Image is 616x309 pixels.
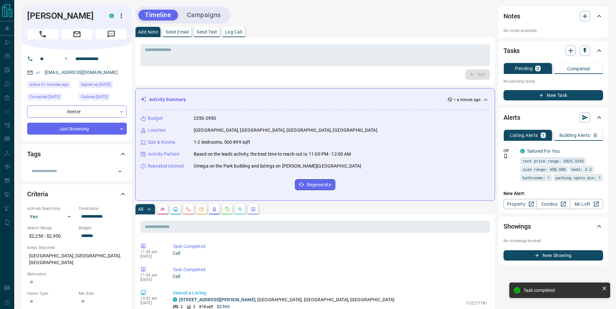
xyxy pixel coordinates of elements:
[27,189,48,199] h2: Criteria
[36,70,40,75] svg: Email Verified
[61,29,92,39] span: Email
[79,93,127,102] div: Thu Oct 27 2022
[173,243,487,250] p: Task Completed
[524,288,599,293] div: Task completed
[27,81,75,90] div: Mon Aug 18 2025
[510,133,538,138] p: Listing Alerts
[81,94,108,100] span: Claimed [DATE]
[62,55,70,63] button: Open
[503,8,603,24] div: Notes
[503,112,520,123] h2: Alerts
[96,29,127,39] span: Message
[570,199,603,209] a: Mr.Loft
[148,115,163,122] p: Budget
[148,151,179,158] p: Activity Pattern
[27,271,127,277] p: Motivation:
[503,90,603,100] button: New Task
[79,291,127,296] p: Min Size:
[166,30,189,34] p: Send Email
[45,70,118,75] a: [EMAIL_ADDRESS][DOMAIN_NAME]
[515,66,533,71] p: Pending
[173,250,487,257] p: Call
[148,127,166,134] p: Location
[173,273,487,280] p: Call
[29,94,60,100] span: Contacted [DATE]
[27,93,75,102] div: Thu Nov 03 2022
[27,206,75,211] p: Actively Searching:
[503,11,520,21] h2: Notes
[140,301,163,305] p: [DATE]
[109,14,114,18] div: condos.ca
[238,207,243,212] svg: Opportunities
[503,148,516,154] p: Off
[173,297,177,302] div: condos.ca
[503,238,603,244] p: No showings booked
[527,149,560,154] a: Tailored For You
[194,163,362,170] p: Omega on the Park building and listings on [PERSON_NAME][GEOGRAPHIC_DATA]
[194,127,377,134] p: [GEOGRAPHIC_DATA], [GEOGRAPHIC_DATA], [GEOGRAPHIC_DATA], [GEOGRAPHIC_DATA]
[27,211,75,222] div: Yes
[503,199,537,209] a: Property
[27,149,40,159] h2: Tags
[503,250,603,261] button: New Showing
[520,149,525,153] div: condos.ca
[542,133,545,138] p: 1
[27,11,100,21] h1: [PERSON_NAME]
[186,207,191,212] svg: Calls
[523,174,550,181] span: bathrooms: 1
[594,133,597,138] p: 0
[79,225,127,231] p: Budget:
[140,273,163,277] p: 11:34 am
[503,110,603,125] div: Alerts
[567,67,590,71] p: Completed
[148,139,176,146] p: Size & Rooms
[536,199,570,209] a: Condos
[138,30,158,34] p: Add Note
[140,250,163,254] p: 11:34 am
[140,277,163,282] p: [DATE]
[27,251,127,268] p: [GEOGRAPHIC_DATA], [GEOGRAPHIC_DATA], [GEOGRAPHIC_DATA]
[27,245,127,251] p: Areas Searched:
[503,219,603,234] div: Showings
[179,297,255,302] a: [STREET_ADDRESS][PERSON_NAME]
[225,30,242,34] p: Log Call
[27,146,127,162] div: Tags
[454,97,481,103] p: < a minute ago
[225,207,230,212] svg: Requests
[141,94,490,106] div: Activity Summary< a minute ago
[115,167,124,176] button: Open
[27,225,75,231] p: Search Range:
[194,151,351,158] p: Based on the lead's activity, the best time to reach out is: 11:00 PM - 12:00 AM
[27,106,127,118] div: Renter
[194,115,216,122] p: 2250-2950
[212,207,217,212] svg: Listing Alerts
[27,123,127,135] div: Just Browsing
[27,291,75,296] p: Home Type:
[503,46,520,56] h2: Tasks
[180,10,227,20] button: Campaigns
[27,29,58,39] span: Call
[503,28,603,34] p: No notes available
[466,300,487,306] p: C12277781
[503,154,508,158] svg: Push Notification Only
[503,221,531,232] h2: Showings
[503,190,603,197] p: New Alert:
[503,43,603,58] div: Tasks
[160,207,165,212] svg: Notes
[571,166,592,172] span: beds: 2-2
[140,254,163,259] p: [DATE]
[251,207,256,212] svg: Agent Actions
[556,174,601,181] span: parking spots min: 1
[503,77,603,86] p: No pending tasks
[148,163,184,170] p: Repeated Interest
[140,296,163,301] p: 10:42 am
[197,30,217,34] p: Send Text
[79,81,127,90] div: Thu Oct 27 2022
[194,139,250,146] p: 1-2 bedrooms, 500-899 sqft
[81,81,111,88] span: Signed up [DATE]
[29,81,69,88] span: Active 51 minutes ago
[27,231,75,242] p: $2,250 - $2,950
[173,266,487,273] p: Task Completed
[179,296,394,303] p: , [GEOGRAPHIC_DATA], [GEOGRAPHIC_DATA], [GEOGRAPHIC_DATA]
[523,158,584,164] span: rent price range: 2025,3245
